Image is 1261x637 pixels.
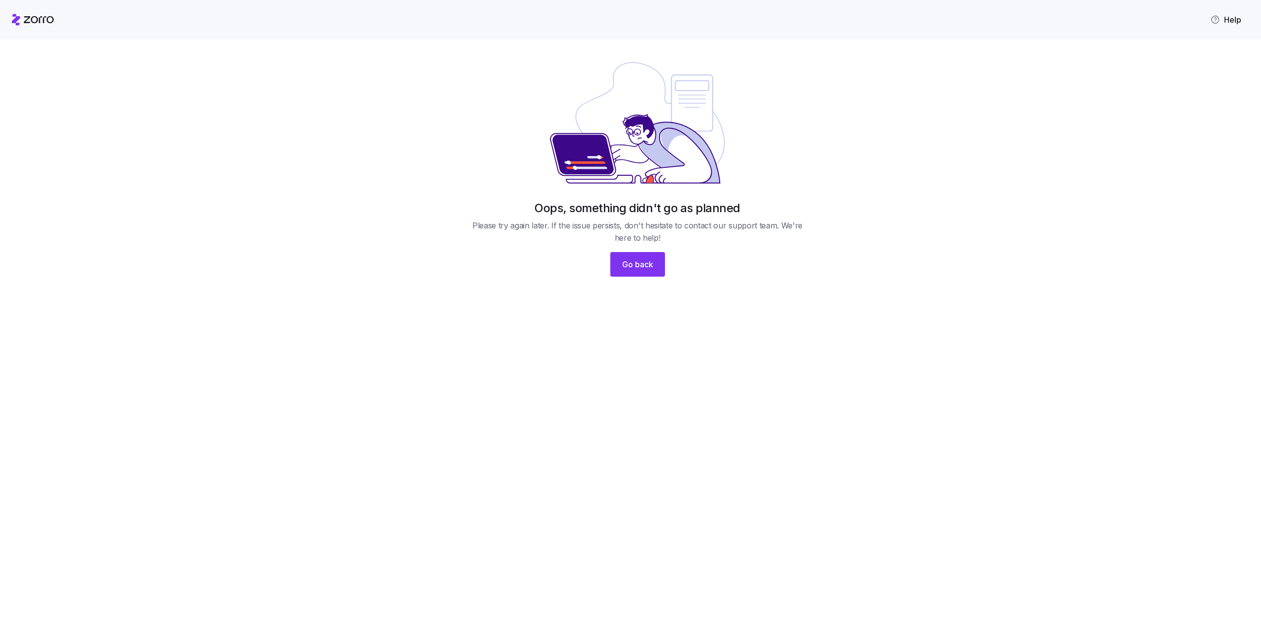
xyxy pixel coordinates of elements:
span: Help [1210,14,1241,26]
button: Help [1202,10,1249,30]
span: Please try again later. If the issue persists, don't hesitate to contact our support team. We're ... [468,220,807,244]
span: Go back [622,258,653,270]
h1: Oops, something didn't go as planned [534,200,740,216]
button: Go back [610,252,665,277]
